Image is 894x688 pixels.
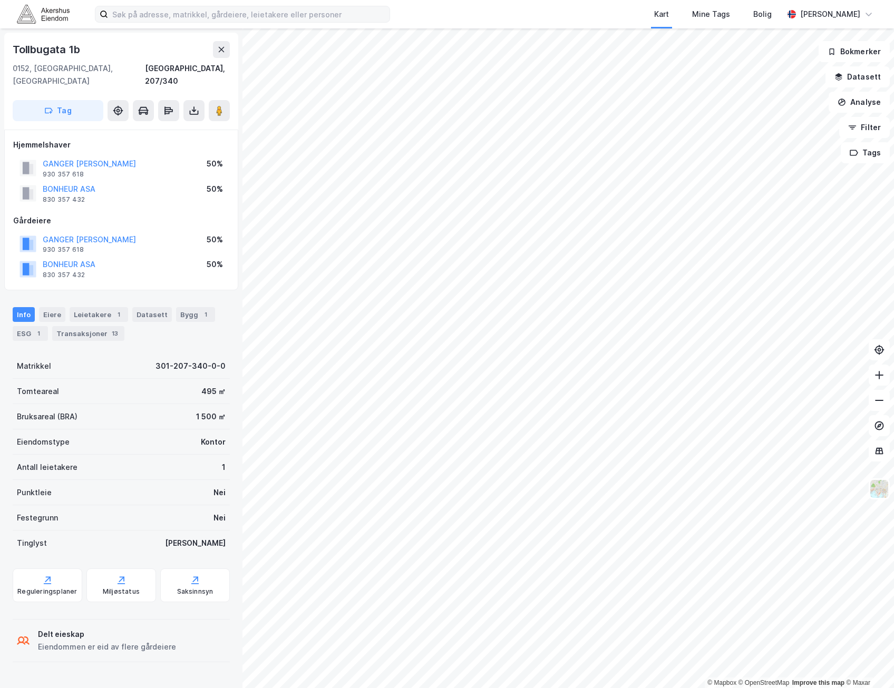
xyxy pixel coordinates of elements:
div: 1 [200,309,211,320]
div: Bruksareal (BRA) [17,410,77,423]
iframe: Chat Widget [841,637,894,688]
div: Leietakere [70,307,128,322]
div: Delt eieskap [38,628,176,641]
div: Miljøstatus [103,587,140,596]
button: Analyse [829,92,890,113]
button: Bokmerker [819,41,890,62]
div: 50% [207,158,223,170]
div: 830 357 432 [43,271,85,279]
div: Festegrunn [17,512,58,524]
div: Matrikkel [17,360,51,372]
div: 830 357 432 [43,195,85,204]
div: [PERSON_NAME] [800,8,860,21]
div: Punktleie [17,486,52,499]
button: Filter [839,117,890,138]
div: Datasett [132,307,172,322]
img: akershus-eiendom-logo.9091f326c980b4bce74ccdd9f866810c.svg [17,5,70,23]
div: Antall leietakere [17,461,77,474]
div: Eiere [39,307,65,322]
div: 495 ㎡ [201,385,226,398]
div: 1 [113,309,124,320]
div: 50% [207,258,223,271]
div: ESG [13,326,48,341]
div: Saksinnsyn [177,587,213,596]
div: Bolig [753,8,772,21]
div: Kontrollprogram for chat [841,637,894,688]
div: Transaksjoner [52,326,124,341]
div: Eiendomstype [17,436,70,448]
div: [GEOGRAPHIC_DATA], 207/340 [145,62,230,87]
button: Datasett [825,66,890,87]
a: Mapbox [707,679,736,686]
div: Nei [213,486,226,499]
div: Reguleringsplaner [17,587,77,596]
div: Info [13,307,35,322]
div: Eiendommen er eid av flere gårdeiere [38,641,176,653]
div: 13 [110,328,120,339]
div: 930 357 618 [43,245,84,254]
div: 1 500 ㎡ [196,410,226,423]
div: 301-207-340-0-0 [156,360,226,372]
a: OpenStreetMap [738,679,790,686]
div: Kontor [201,436,226,448]
div: Gårdeiere [13,214,229,227]
div: Kart [654,8,669,21]
div: 1 [222,461,226,474]
input: Søk på adresse, matrikkel, gårdeiere, leietakere eller personer [108,6,390,22]
div: 50% [207,233,223,246]
div: 50% [207,183,223,195]
div: 930 357 618 [43,170,84,179]
div: Tinglyst [17,537,47,549]
button: Tag [13,100,103,121]
div: Mine Tags [692,8,730,21]
button: Tags [841,142,890,163]
div: [PERSON_NAME] [165,537,226,549]
div: Hjemmelshaver [13,139,229,151]
div: 0152, [GEOGRAPHIC_DATA], [GEOGRAPHIC_DATA] [13,62,145,87]
img: Z [869,479,889,499]
div: Nei [213,512,226,524]
div: Bygg [176,307,215,322]
div: Tollbugata 1b [13,41,82,58]
a: Improve this map [792,679,844,686]
div: 1 [33,328,44,339]
div: Tomteareal [17,385,59,398]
